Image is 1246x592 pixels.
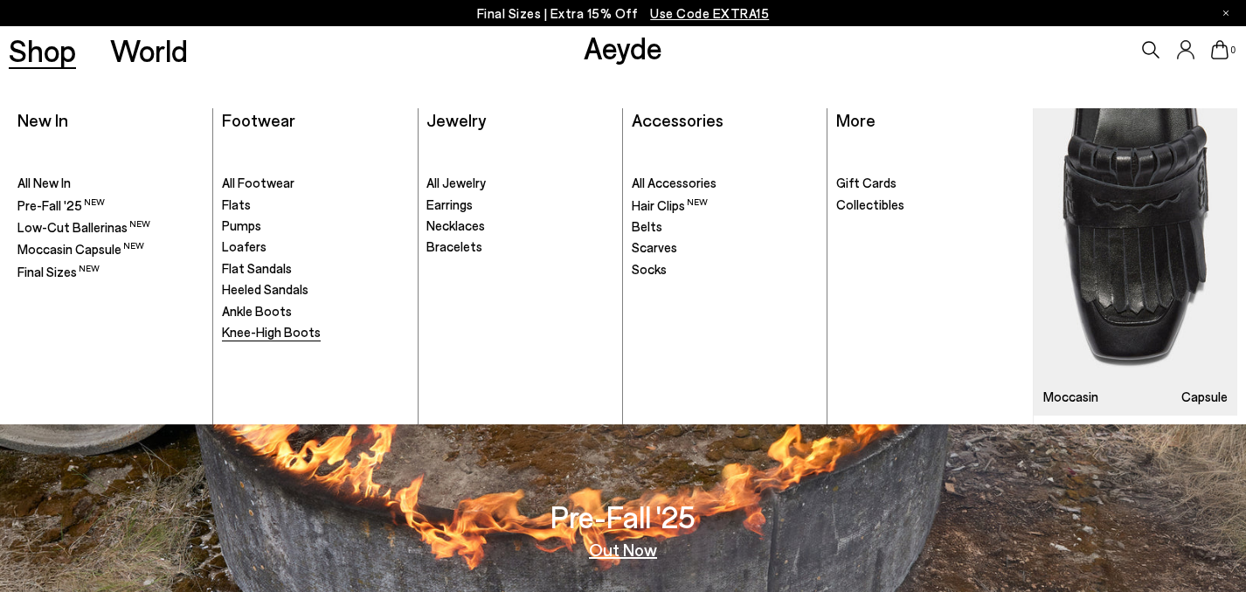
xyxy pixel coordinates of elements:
[222,324,409,341] a: Knee-High Boots
[222,196,409,214] a: Flats
[222,175,409,192] a: All Footwear
[17,218,204,237] a: Low-Cut Ballerinas
[632,239,677,255] span: Scarves
[222,109,295,130] a: Footwear
[632,239,819,257] a: Scarves
[17,196,204,215] a: Pre-Fall '25
[222,238,267,254] span: Loafers
[426,196,613,214] a: Earrings
[1034,108,1237,416] a: Moccasin Capsule
[222,303,292,319] span: Ankle Boots
[632,175,716,190] span: All Accessories
[222,324,321,340] span: Knee-High Boots
[632,175,819,192] a: All Accessories
[17,175,204,192] a: All New In
[17,109,68,130] a: New In
[426,217,485,233] span: Necklaces
[222,281,409,299] a: Heeled Sandals
[836,196,1024,214] a: Collectibles
[222,217,261,233] span: Pumps
[17,241,144,257] span: Moccasin Capsule
[222,303,409,320] a: Ankle Boots
[17,240,204,258] a: Moccasin Capsule
[836,109,876,130] a: More
[222,281,308,297] span: Heeled Sandals
[222,217,409,235] a: Pumps
[836,175,896,190] span: Gift Cards
[477,3,770,24] p: Final Sizes | Extra 15% Off
[17,219,150,235] span: Low-Cut Ballerinas
[1043,390,1098,403] h3: Moccasin
[632,196,819,215] a: Hair Clips
[110,35,188,65] a: World
[1034,108,1237,416] img: Mobile_e6eede4d-78b8-4bd1-ae2a-4197e375e133_900x.jpg
[632,218,819,236] a: Belts
[1211,40,1229,59] a: 0
[426,175,613,192] a: All Jewelry
[222,175,294,190] span: All Footwear
[589,540,657,558] a: Out Now
[222,196,251,212] span: Flats
[632,261,819,279] a: Socks
[222,238,409,256] a: Loafers
[632,109,723,130] a: Accessories
[584,29,662,65] a: Aeyde
[426,175,486,190] span: All Jewelry
[17,264,100,279] span: Final Sizes
[632,261,667,277] span: Socks
[426,217,613,235] a: Necklaces
[426,109,486,130] a: Jewelry
[426,238,482,254] span: Bracelets
[426,238,613,256] a: Bracelets
[17,197,105,213] span: Pre-Fall '25
[17,175,71,190] span: All New In
[632,218,662,234] span: Belts
[836,196,904,212] span: Collectibles
[550,501,696,532] h3: Pre-Fall '25
[426,196,473,212] span: Earrings
[222,260,409,278] a: Flat Sandals
[1181,390,1228,403] h3: Capsule
[17,263,204,281] a: Final Sizes
[836,175,1024,192] a: Gift Cards
[650,5,769,21] span: Navigate to /collections/ss25-final-sizes
[9,35,76,65] a: Shop
[1229,45,1237,55] span: 0
[222,260,292,276] span: Flat Sandals
[632,197,708,213] span: Hair Clips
